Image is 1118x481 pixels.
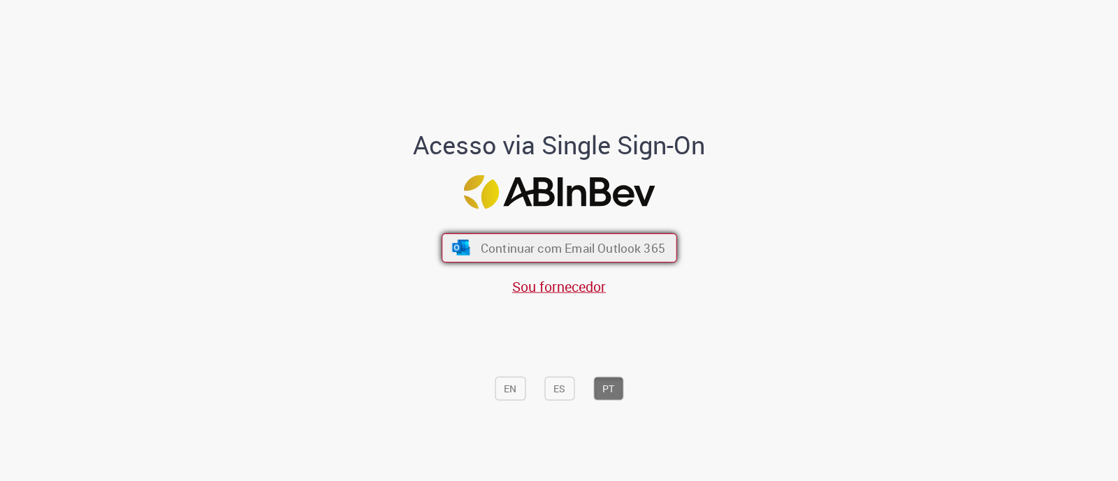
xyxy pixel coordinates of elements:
a: Sou fornecedor [512,277,606,296]
h1: Acesso via Single Sign-On [365,131,753,158]
button: PT [593,376,623,400]
button: ícone Azure/Microsoft 360 Continuar com Email Outlook 365 [442,233,677,262]
button: EN [495,376,525,400]
span: Continuar com Email Outlook 365 [480,240,665,256]
img: ícone Azure/Microsoft 360 [451,240,471,256]
button: ES [544,376,574,400]
img: Logo ABInBev [463,175,655,209]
